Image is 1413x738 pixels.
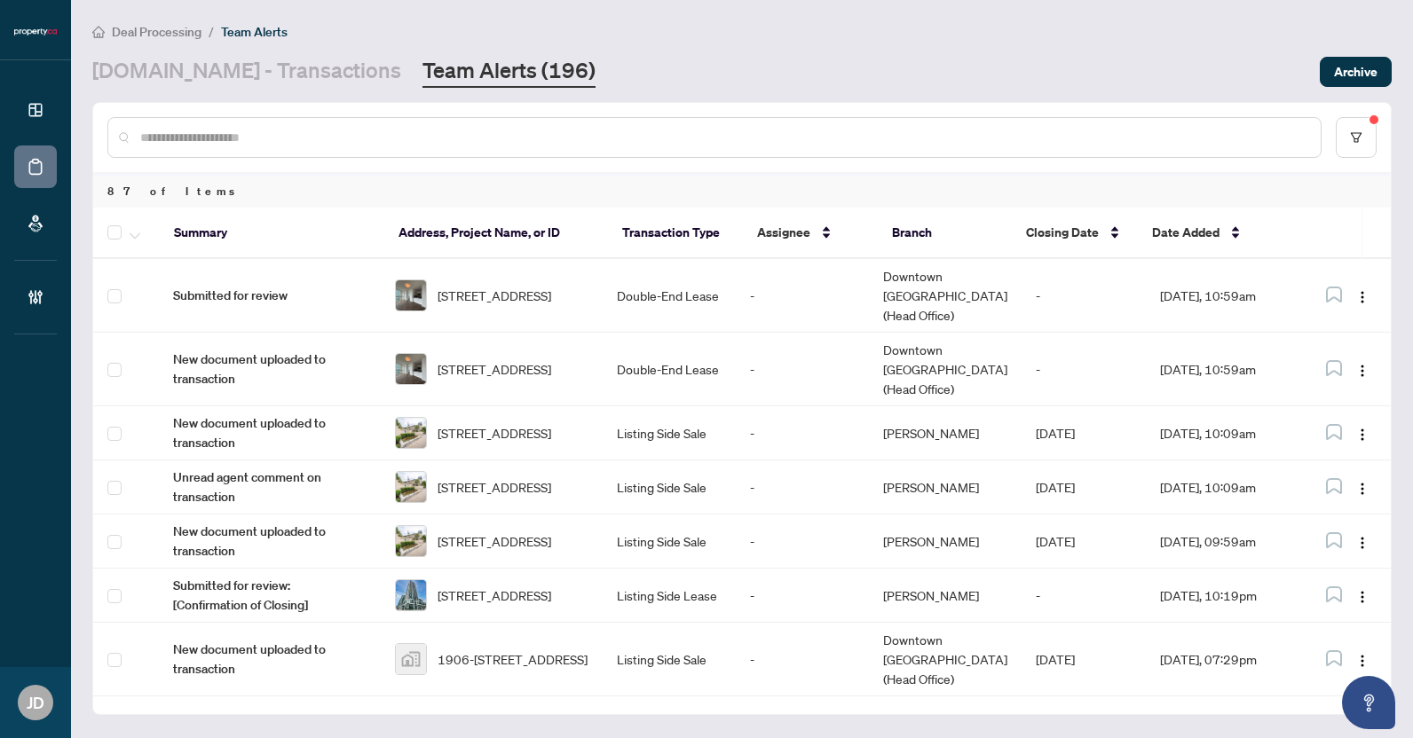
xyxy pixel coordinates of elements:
[1022,460,1146,514] td: [DATE]
[1146,333,1306,406] td: [DATE], 10:59am
[173,467,367,506] span: Unread agent comment on transaction
[438,477,551,497] span: [STREET_ADDRESS]
[396,644,426,674] img: thumbnail-img
[869,623,1022,696] td: Downtown [GEOGRAPHIC_DATA] (Head Office)
[396,354,426,384] img: thumbnail-img
[757,223,810,242] span: Assignee
[14,27,57,37] img: logo
[1146,514,1306,569] td: [DATE], 09:59am
[736,333,869,406] td: -
[1348,527,1377,555] button: Logo
[1022,514,1146,569] td: [DATE]
[1146,259,1306,333] td: [DATE], 10:59am
[736,406,869,460] td: -
[438,531,551,551] span: [STREET_ADDRESS]
[1355,482,1370,496] img: Logo
[396,526,426,556] img: thumbnail-img
[1334,58,1377,86] span: Archive
[396,472,426,502] img: thumbnail-img
[736,569,869,623] td: -
[1355,590,1370,604] img: Logo
[1146,460,1306,514] td: [DATE], 10:09am
[878,208,1013,259] th: Branch
[438,649,588,669] span: 1906-[STREET_ADDRESS]
[1355,364,1370,378] img: Logo
[1355,428,1370,442] img: Logo
[173,286,367,305] span: Submitted for review
[1152,223,1220,242] span: Date Added
[869,406,1022,460] td: [PERSON_NAME]
[1348,581,1377,609] button: Logo
[173,576,367,615] span: Submitted for review: [Confirmation of Closing]
[869,514,1022,569] td: [PERSON_NAME]
[396,580,426,610] img: thumbnail-img
[608,208,743,259] th: Transaction Type
[1355,536,1370,550] img: Logo
[1022,333,1146,406] td: -
[422,56,596,88] a: Team Alerts (196)
[603,569,736,623] td: Listing Side Lease
[1146,406,1306,460] td: [DATE], 10:09am
[112,24,201,40] span: Deal Processing
[173,640,367,679] span: New document uploaded to transaction
[209,21,214,42] li: /
[438,286,551,305] span: [STREET_ADDRESS]
[173,349,367,389] span: New document uploaded to transaction
[1146,623,1306,696] td: [DATE], 07:29pm
[1355,290,1370,304] img: Logo
[93,174,1391,208] div: 87 of Items
[869,259,1022,333] td: Downtown [GEOGRAPHIC_DATA] (Head Office)
[1342,676,1395,729] button: Open asap
[603,623,736,696] td: Listing Side Sale
[603,460,736,514] td: Listing Side Sale
[1348,473,1377,501] button: Logo
[603,259,736,333] td: Double-End Lease
[396,418,426,448] img: thumbnail-img
[1146,569,1306,623] td: [DATE], 10:19pm
[438,359,551,379] span: [STREET_ADDRESS]
[1022,623,1146,696] td: [DATE]
[736,514,869,569] td: -
[1022,406,1146,460] td: [DATE]
[92,56,401,88] a: [DOMAIN_NAME] - Transactions
[396,280,426,310] img: thumbnail-img
[438,423,551,443] span: [STREET_ADDRESS]
[1348,281,1377,310] button: Logo
[27,690,44,715] span: JD
[1348,645,1377,673] button: Logo
[384,208,609,259] th: Address, Project Name, or ID
[869,333,1022,406] td: Downtown [GEOGRAPHIC_DATA] (Head Office)
[173,413,367,452] span: New document uploaded to transaction
[1336,117,1377,158] button: filter
[1350,131,1362,144] span: filter
[869,460,1022,514] td: [PERSON_NAME]
[221,24,288,40] span: Team Alerts
[869,569,1022,623] td: [PERSON_NAME]
[438,585,551,605] span: [STREET_ADDRESS]
[1138,208,1299,259] th: Date Added
[1320,57,1392,87] button: Archive
[1022,569,1146,623] td: -
[1348,355,1377,383] button: Logo
[736,259,869,333] td: -
[736,623,869,696] td: -
[603,514,736,569] td: Listing Side Sale
[736,460,869,514] td: -
[1012,208,1138,259] th: Closing Date
[1348,419,1377,447] button: Logo
[160,208,384,259] th: Summary
[1355,654,1370,668] img: Logo
[603,406,736,460] td: Listing Side Sale
[1026,223,1099,242] span: Closing Date
[743,208,878,259] th: Assignee
[603,333,736,406] td: Double-End Lease
[173,522,367,561] span: New document uploaded to transaction
[92,26,105,38] span: home
[1022,259,1146,333] td: -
